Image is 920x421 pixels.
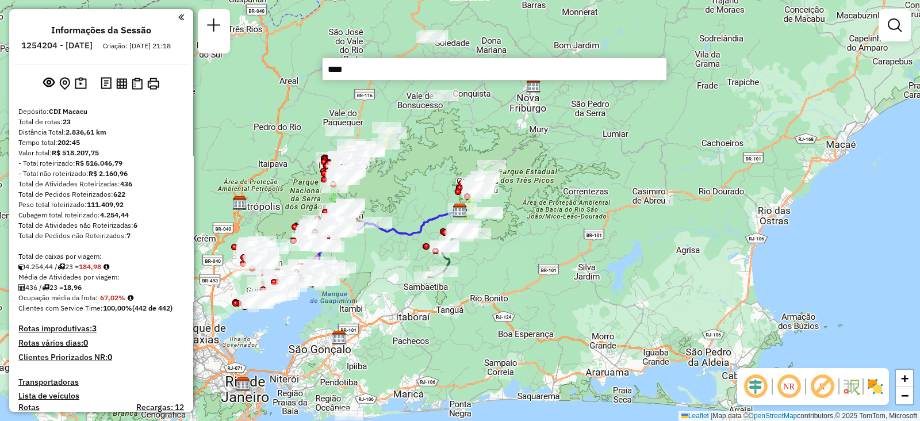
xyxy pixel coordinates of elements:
[114,75,129,91] button: Visualizar relatório de Roteirização
[18,127,184,137] div: Distância Total:
[63,283,82,292] strong: 18,96
[420,69,449,81] div: Atividade não roteirizada - MISTURA BOA
[416,32,445,43] div: Atividade não roteirizada - MARLENE CHAVES
[18,189,184,200] div: Total de Pedidos Roteirizados:
[66,128,106,136] strong: 2.836,61 km
[18,403,40,412] a: Rotas
[18,324,184,334] h4: Rotas improdutivas:
[866,377,884,396] img: Exibir/Ocultar setores
[18,262,184,272] div: 4.254,44 / 23 =
[18,304,103,312] span: Clientes com Service Time:
[132,304,172,312] strong: (442 de 442)
[18,284,25,291] i: Total de Atividades
[334,163,349,178] img: Teresópolis
[49,107,87,116] strong: CDI Macacu
[18,293,98,302] span: Ocupação média da frota:
[98,41,175,51] div: Criação: [DATE] 21:18
[453,203,467,218] img: CDI Macacu
[18,251,184,262] div: Total de caixas por viagem:
[18,220,184,231] div: Total de Atividades não Roteirizadas:
[136,403,184,412] h4: Recargas: 12
[18,338,184,348] h4: Rotas vários dias:
[63,117,71,126] strong: 23
[18,200,184,210] div: Peso total roteirizado:
[98,75,114,93] button: Logs desbloquear sessão
[120,179,132,188] strong: 436
[202,14,225,40] a: Nova sessão e pesquisa
[901,371,908,385] span: +
[57,75,72,93] button: Centralizar mapa no depósito ou ponto de apoio
[83,338,88,348] strong: 0
[75,159,122,167] strong: R$ 516.046,79
[430,90,459,101] div: Atividade não roteirizada - LU
[41,74,57,93] button: Exibir sessão original
[18,158,184,169] div: - Total roteirizado:
[103,304,132,312] strong: 100,00%
[100,293,125,302] strong: 67,02%
[128,294,133,301] em: Média calculada utilizando a maior ocupação (%Peso ou %Cubagem) de cada rota da sessão. Rotas cro...
[18,391,184,401] h4: Lista de veículos
[178,10,184,24] a: Clique aqui para minimizar o painel
[103,263,109,270] i: Meta Caixas/viagem: 221,30 Diferença: -36,32
[145,75,162,92] button: Imprimir Rotas
[18,210,184,220] div: Cubagem total roteirizado:
[133,221,137,229] strong: 6
[681,412,709,420] a: Leaflet
[236,377,251,392] img: CDD São Cristovão
[775,373,803,400] span: Ocultar NR
[18,282,184,293] div: 436 / 23 =
[89,169,128,178] strong: R$ 2.160,96
[100,210,129,219] strong: 4.254,44
[92,323,97,334] strong: 3
[18,106,184,117] div: Depósito:
[896,387,913,404] a: Zoom out
[72,75,89,93] button: Painel de Sugestão
[901,388,908,403] span: −
[808,373,836,400] span: Exibir rótulo
[126,231,131,240] strong: 7
[18,272,184,282] div: Média de Atividades por viagem:
[18,169,184,179] div: - Total não roteirizado:
[749,412,798,420] a: OpenStreetMap
[232,196,247,210] img: CDD Petropolis
[52,148,99,157] strong: R$ 518.207,75
[883,14,906,37] a: Exibir filtros
[325,125,354,136] div: Atividade não roteirizada - POUSADA ART GREEN LTDA
[18,179,184,189] div: Total de Atividades Roteirizadas:
[842,377,860,396] img: Fluxo de ruas
[18,137,184,148] div: Tempo total:
[18,377,184,387] h4: Transportadoras
[42,284,49,291] i: Total de rotas
[18,148,184,158] div: Valor total:
[335,409,363,420] div: Atividade não roteirizada - PATRICK ROCHA RAMOS
[711,412,712,420] span: |
[18,263,25,270] i: Cubagem total roteirizado
[108,352,112,362] strong: 0
[51,25,151,36] h4: Informações da Sessão
[113,190,125,198] strong: 622
[678,411,920,421] div: Map data © contributors,© 2025 TomTom, Microsoft
[18,353,184,362] h4: Clientes Priorizados NR:
[57,138,80,147] strong: 202:45
[87,200,124,209] strong: 111.409,92
[18,231,184,241] div: Total de Pedidos não Roteirizados:
[332,330,347,345] img: CDD Niterói
[21,40,93,51] h6: 1254204 - [DATE]
[419,30,448,41] div: Atividade não roteirizada - FERNANDO DE LIMA JORGE 13541489758
[57,263,65,270] i: Total de rotas
[896,370,913,387] a: Zoom in
[526,78,541,93] img: CDD Nova Friburgo
[79,262,101,271] strong: 184,98
[742,373,769,400] span: Ocultar deslocamento
[129,75,145,92] button: Visualizar Romaneio
[18,117,184,127] div: Total de rotas:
